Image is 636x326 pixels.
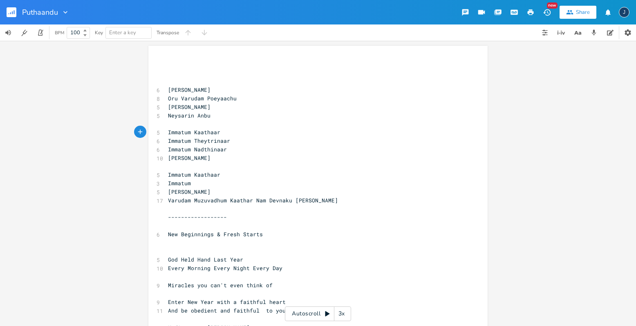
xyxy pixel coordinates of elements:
div: Transpose [157,30,179,35]
span: Immatum Theytrinaar [168,137,230,144]
span: [PERSON_NAME] [168,103,211,111]
span: Immatum Kaathaar [168,129,220,136]
div: Autoscroll [285,306,351,321]
div: New [547,2,558,9]
span: Varudam Muzuvadhum Kaathar Nam Devnaku [PERSON_NAME] [168,197,338,204]
span: God Held Hand Last Year [168,256,243,263]
span: ------------------ [168,213,227,221]
span: Oru Varudam Poeyaachu [168,95,237,102]
span: Enter New Year with a faithful heart [168,298,286,306]
button: Share [560,6,596,19]
div: jerishsd [619,7,629,18]
span: Puthaandu [22,9,58,16]
button: New [539,5,555,20]
div: Share [576,9,590,16]
span: And be obedient and faithful to you [168,307,286,314]
span: [PERSON_NAME] [168,154,211,162]
span: Immatum Kaathaar [168,171,220,178]
span: Enter a key [109,29,136,36]
span: [PERSON_NAME] [168,86,211,93]
button: J [619,3,629,22]
span: Neysarin Anbu [168,112,211,119]
span: Every Morning Every Night Every Day [168,264,282,272]
div: BPM [55,31,64,35]
div: Key [95,30,103,35]
div: 3x [334,306,349,321]
span: Miracles you can't even think of [168,282,273,289]
span: New Beginnings & Fresh Starts [168,231,263,238]
span: Immatum Nadthinaar [168,146,227,153]
span: Immatum [168,180,191,187]
span: [PERSON_NAME] [168,188,211,195]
